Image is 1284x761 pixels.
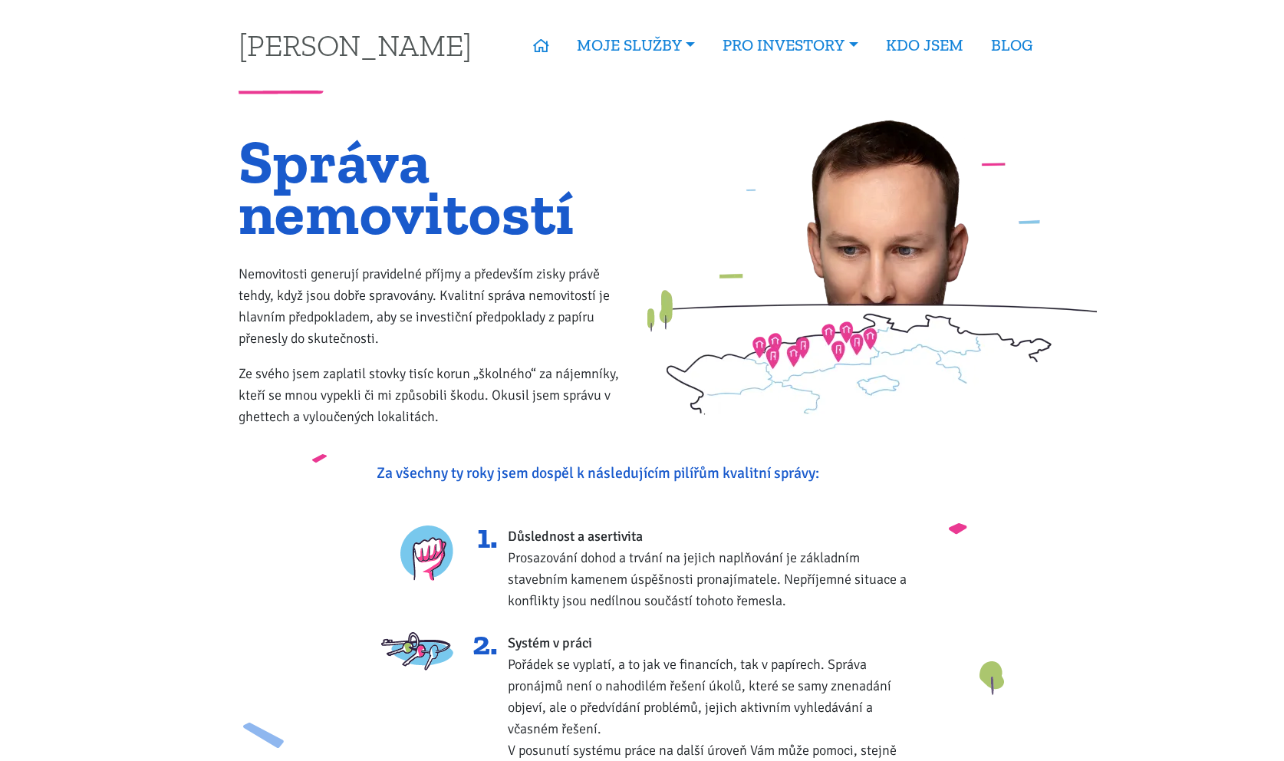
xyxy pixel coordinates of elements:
span: 1. [467,525,498,547]
a: PRO INVESTORY [709,28,871,63]
a: [PERSON_NAME] [239,30,472,60]
strong: Systém v práci [508,634,592,651]
h1: Správa nemovitostí [239,136,632,239]
a: BLOG [977,28,1046,63]
a: MOJE SLUŽBY [563,28,709,63]
strong: Důslednost a asertivita [508,528,643,545]
div: Prosazování dohod a trvání na jejich naplňování je základním stavebním kamenem úspěšnosti pronají... [508,525,918,611]
p: Za všechny ty roky jsem dospěl k následujícím pilířům kvalitní správy: [377,463,908,484]
p: Ze svého jsem zaplatil stovky tisíc korun „školného“ za nájemníky, kteří se mnou vypekli či mi zp... [239,363,632,427]
p: Nemovitosti generují pravidelné příjmy a především zisky právě tehdy, když jsou dobře spravovány.... [239,263,632,349]
a: KDO JSEM [872,28,977,63]
span: 2. [467,632,498,654]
